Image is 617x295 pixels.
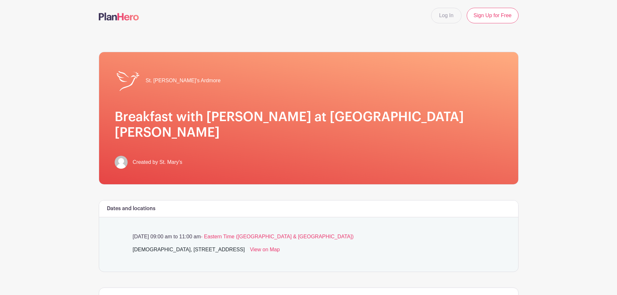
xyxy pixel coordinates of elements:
[115,109,503,140] h1: Breakfast with [PERSON_NAME] at [GEOGRAPHIC_DATA][PERSON_NAME]
[431,8,462,23] a: Log In
[133,158,182,166] span: Created by St. Mary's
[133,246,245,256] div: [DEMOGRAPHIC_DATA], [STREET_ADDRESS]
[99,13,139,20] img: logo-507f7623f17ff9eddc593b1ce0a138ce2505c220e1c5a4e2b4648c50719b7d32.svg
[130,233,487,241] p: [DATE] 09:00 am to 11:00 am
[467,8,518,23] a: Sign Up for Free
[250,246,280,256] a: View on Map
[146,77,221,85] span: St. [PERSON_NAME]'s Ardmore
[201,234,354,239] span: - Eastern Time ([GEOGRAPHIC_DATA] & [GEOGRAPHIC_DATA])
[107,206,155,212] h6: Dates and locations
[115,156,128,169] img: default-ce2991bfa6775e67f084385cd625a349d9dcbb7a52a09fb2fda1e96e2d18dcdb.png
[115,68,141,94] img: St_Marys_Logo_White.png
